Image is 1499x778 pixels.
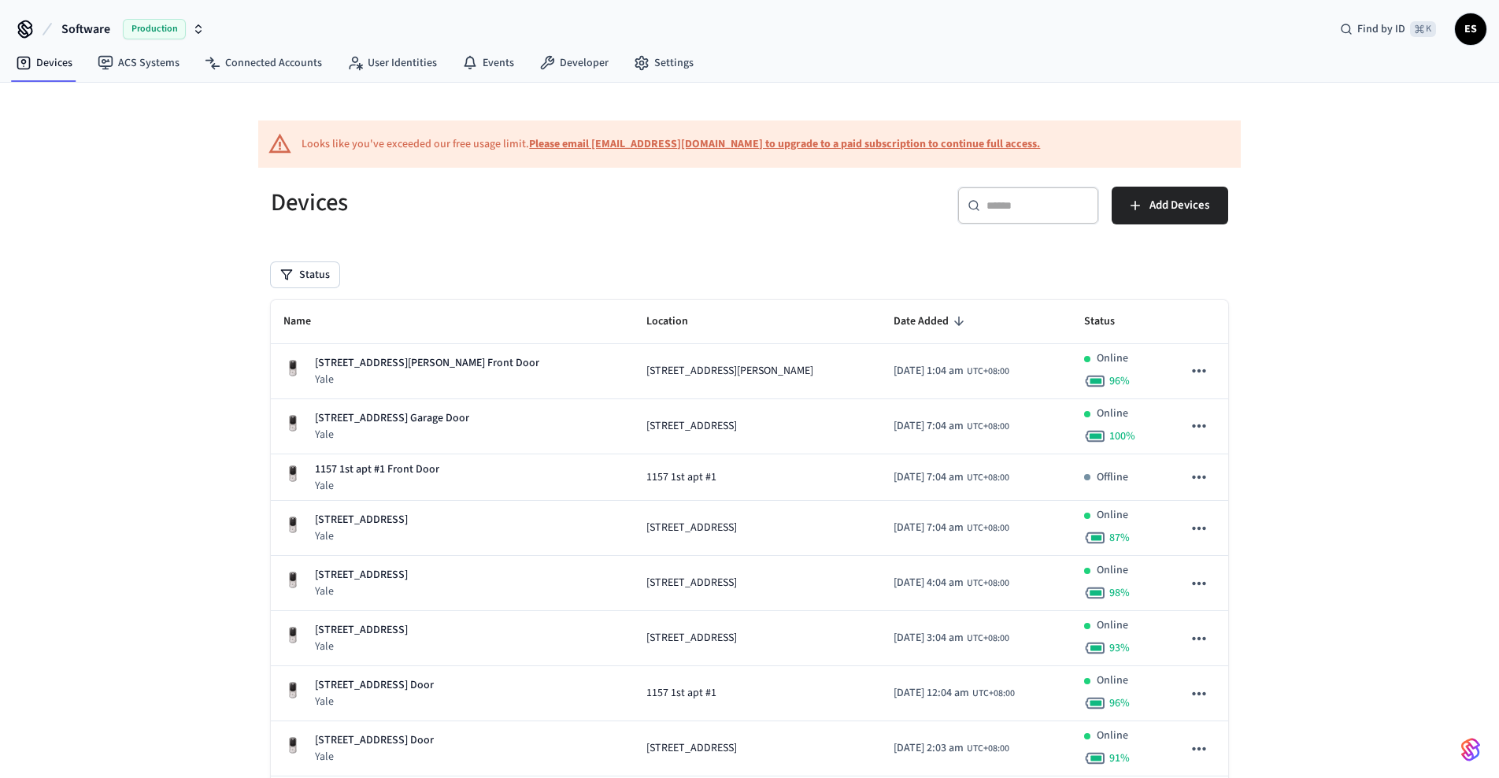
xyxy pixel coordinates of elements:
[967,632,1009,646] span: UTC+08:00
[894,418,1009,435] div: Etc/GMT-8
[646,520,737,536] span: [STREET_ADDRESS]
[1109,640,1130,656] span: 93 %
[894,520,964,536] span: [DATE] 7:04 am
[192,49,335,77] a: Connected Accounts
[315,478,439,494] p: Yale
[967,365,1009,379] span: UTC+08:00
[283,571,302,590] img: Yale Assure Touchscreen Wifi Smart Lock, Satin Nickel, Front
[1109,750,1130,766] span: 91 %
[527,49,621,77] a: Developer
[1097,350,1128,367] p: Online
[315,372,539,387] p: Yale
[529,136,1040,152] a: Please email [EMAIL_ADDRESS][DOMAIN_NAME] to upgrade to a paid subscription to continue full access.
[123,19,186,39] span: Production
[283,465,302,483] img: Yale Assure Touchscreen Wifi Smart Lock, Satin Nickel, Front
[315,410,469,427] p: [STREET_ADDRESS] Garage Door
[1112,187,1228,224] button: Add Devices
[967,521,1009,535] span: UTC+08:00
[621,49,706,77] a: Settings
[1455,13,1486,45] button: ES
[894,363,964,380] span: [DATE] 1:04 am
[646,740,737,757] span: [STREET_ADDRESS]
[1109,530,1130,546] span: 87 %
[315,427,469,443] p: Yale
[315,622,408,639] p: [STREET_ADDRESS]
[283,681,302,700] img: Yale Assure Touchscreen Wifi Smart Lock, Satin Nickel, Front
[972,687,1015,701] span: UTC+08:00
[894,469,964,486] span: [DATE] 7:04 am
[315,583,408,599] p: Yale
[1456,15,1485,43] span: ES
[315,461,439,478] p: 1157 1st apt #1 Front Door
[646,363,813,380] span: [STREET_ADDRESS][PERSON_NAME]
[894,685,1015,702] div: Etc/GMT-8
[894,740,1009,757] div: Etc/GMT-8
[894,630,964,646] span: [DATE] 3:04 am
[1109,695,1130,711] span: 96 %
[1097,469,1128,486] p: Offline
[1410,21,1436,37] span: ⌘ K
[894,740,964,757] span: [DATE] 2:03 am
[315,749,434,765] p: Yale
[283,359,302,378] img: Yale Assure Touchscreen Wifi Smart Lock, Satin Nickel, Front
[315,512,408,528] p: [STREET_ADDRESS]
[335,49,450,77] a: User Identities
[315,677,434,694] p: [STREET_ADDRESS] Door
[894,469,1009,486] div: Etc/GMT-8
[646,309,709,334] span: Location
[1109,585,1130,601] span: 98 %
[894,630,1009,646] div: Etc/GMT-8
[894,685,969,702] span: [DATE] 12:04 am
[315,528,408,544] p: Yale
[894,418,964,435] span: [DATE] 7:04 am
[967,420,1009,434] span: UTC+08:00
[894,520,1009,536] div: Etc/GMT-8
[894,575,1009,591] div: Etc/GMT-8
[1327,15,1449,43] div: Find by ID⌘ K
[1097,406,1128,422] p: Online
[302,136,1040,153] div: Looks like you've exceeded our free usage limit.
[894,309,969,334] span: Date Added
[3,49,85,77] a: Devices
[315,694,434,709] p: Yale
[283,626,302,645] img: Yale Assure Touchscreen Wifi Smart Lock, Satin Nickel, Front
[283,736,302,755] img: Yale Assure Touchscreen Wifi Smart Lock, Satin Nickel, Front
[1109,428,1135,444] span: 100 %
[646,630,737,646] span: [STREET_ADDRESS]
[283,516,302,535] img: Yale Assure Touchscreen Wifi Smart Lock, Satin Nickel, Front
[450,49,527,77] a: Events
[283,309,331,334] span: Name
[1109,373,1130,389] span: 96 %
[646,575,737,591] span: [STREET_ADDRESS]
[1097,617,1128,634] p: Online
[646,685,716,702] span: 1157 1st apt #1
[283,414,302,433] img: Yale Assure Touchscreen Wifi Smart Lock, Satin Nickel, Front
[271,187,740,219] h5: Devices
[1357,21,1405,37] span: Find by ID
[1097,672,1128,689] p: Online
[315,732,434,749] p: [STREET_ADDRESS] Door
[1097,562,1128,579] p: Online
[1461,737,1480,762] img: SeamLogoGradient.69752ec5.svg
[315,567,408,583] p: [STREET_ADDRESS]
[1149,195,1209,216] span: Add Devices
[967,742,1009,756] span: UTC+08:00
[894,363,1009,380] div: Etc/GMT-8
[61,20,110,39] span: Software
[967,576,1009,591] span: UTC+08:00
[85,49,192,77] a: ACS Systems
[646,469,716,486] span: 1157 1st apt #1
[315,355,539,372] p: [STREET_ADDRESS][PERSON_NAME] Front Door
[1084,309,1135,334] span: Status
[646,418,737,435] span: [STREET_ADDRESS]
[271,262,339,287] button: Status
[894,575,964,591] span: [DATE] 4:04 am
[315,639,408,654] p: Yale
[967,471,1009,485] span: UTC+08:00
[1097,728,1128,744] p: Online
[1097,507,1128,524] p: Online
